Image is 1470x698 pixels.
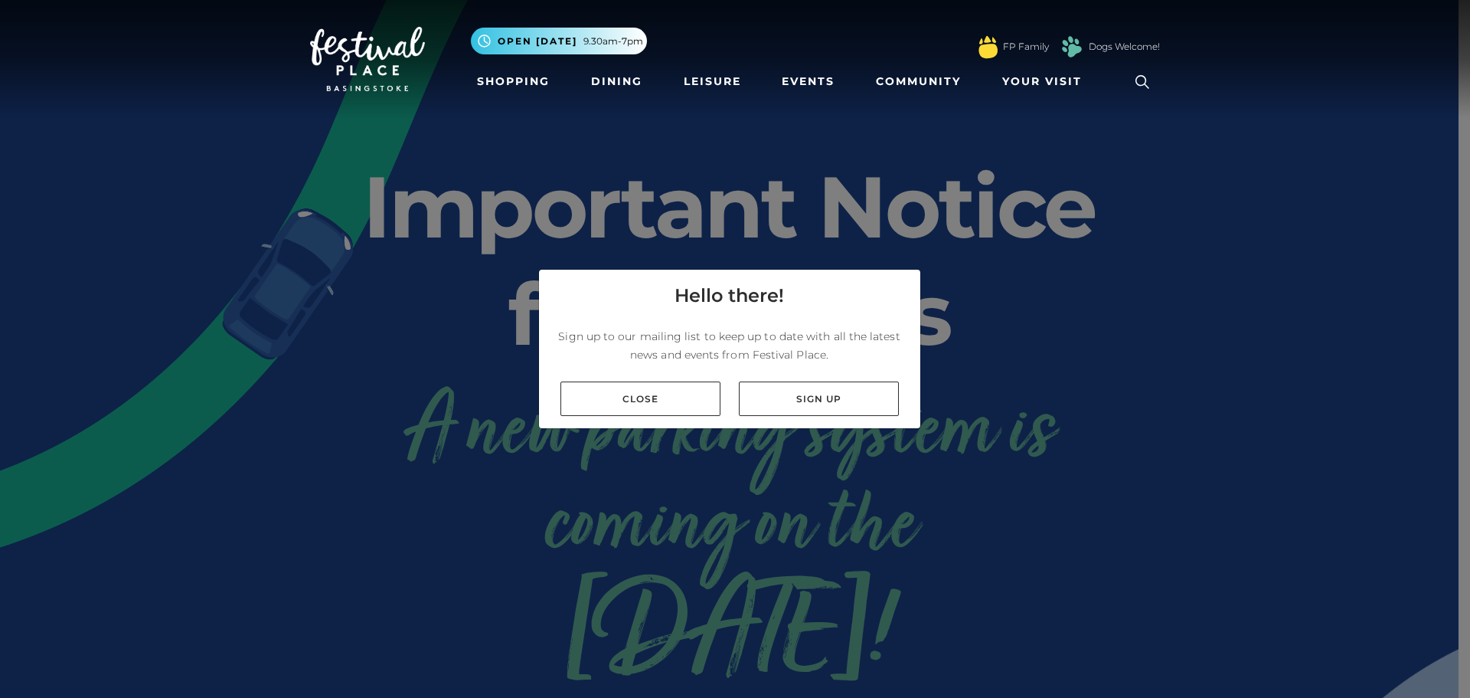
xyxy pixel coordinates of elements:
[585,67,648,96] a: Dining
[471,67,556,96] a: Shopping
[996,67,1096,96] a: Your Visit
[870,67,967,96] a: Community
[1002,74,1082,90] span: Your Visit
[678,67,747,96] a: Leisure
[551,327,908,364] p: Sign up to our mailing list to keep up to date with all the latest news and events from Festival ...
[1003,40,1049,54] a: FP Family
[498,34,577,48] span: Open [DATE]
[471,28,647,54] button: Open [DATE] 9.30am-7pm
[560,382,720,416] a: Close
[675,282,784,310] h4: Hello there!
[776,67,841,96] a: Events
[583,34,643,48] span: 9.30am-7pm
[310,27,425,91] img: Festival Place Logo
[739,382,899,416] a: Sign up
[1089,40,1160,54] a: Dogs Welcome!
